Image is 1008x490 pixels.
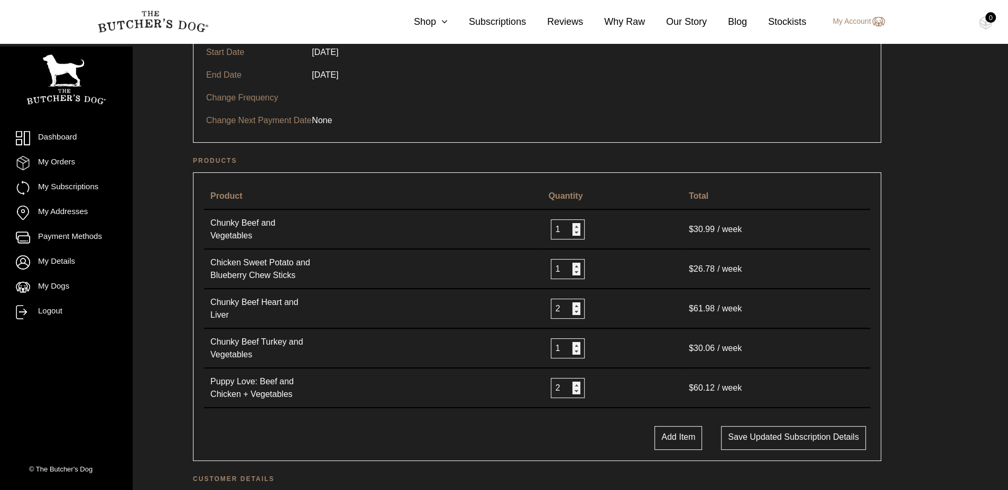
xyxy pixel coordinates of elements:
a: Chicken Sweet Potato and Blueberry Chew Sticks [210,256,316,282]
img: TBD_Portrait_Logo_White.png [26,54,106,105]
a: Payment Methods [16,230,116,245]
div: 0 [985,12,996,23]
th: Product [204,183,542,210]
img: TBD_Cart-Empty.png [979,16,992,30]
td: / week [682,368,870,408]
td: / week [682,289,870,329]
span: $ [689,225,693,234]
span: $ [689,383,693,392]
p: Change Next Payment Date [206,114,312,127]
td: Start Date [200,41,306,63]
span: 61.98 [689,304,717,313]
td: End Date [200,63,306,86]
span: $ [689,344,693,353]
a: Chunky Beef Turkey and Vegetables [210,336,316,361]
span: 30.06 [689,344,717,353]
span: $ [689,304,693,313]
a: Why Raw [583,15,645,29]
td: [DATE] [306,41,345,63]
h2: Products [193,155,881,166]
a: Chunky Beef Heart and Liver [210,296,316,321]
a: Subscriptions [448,15,526,29]
td: / week [682,329,870,368]
span: 60.12 [689,383,717,392]
span: 26.78 [689,264,717,273]
a: Shop [393,15,448,29]
a: My Orders [16,156,116,170]
th: Quantity [542,183,682,210]
label: None [312,114,332,127]
td: / week [682,210,870,249]
p: Change Frequency [206,91,312,104]
a: Chunky Beef and Vegetables [210,217,316,242]
a: My Addresses [16,206,116,220]
td: / week [682,249,870,289]
button: Save updated subscription details [721,426,865,450]
a: My Subscriptions [16,181,116,195]
h2: Customer details [193,474,881,484]
a: Blog [707,15,747,29]
span: 30.99 [689,225,717,234]
a: Our Story [645,15,707,29]
a: Stockists [747,15,806,29]
a: My Account [822,15,884,28]
a: Reviews [526,15,583,29]
a: My Dogs [16,280,116,294]
a: Dashboard [16,131,116,145]
a: My Details [16,255,116,270]
span: $ [689,264,693,273]
td: [DATE] [306,63,345,86]
th: Total [682,183,870,210]
button: Add Item [654,426,702,450]
a: Puppy Love: Beef and Chicken + Vegetables [210,375,316,401]
a: Logout [16,305,116,319]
